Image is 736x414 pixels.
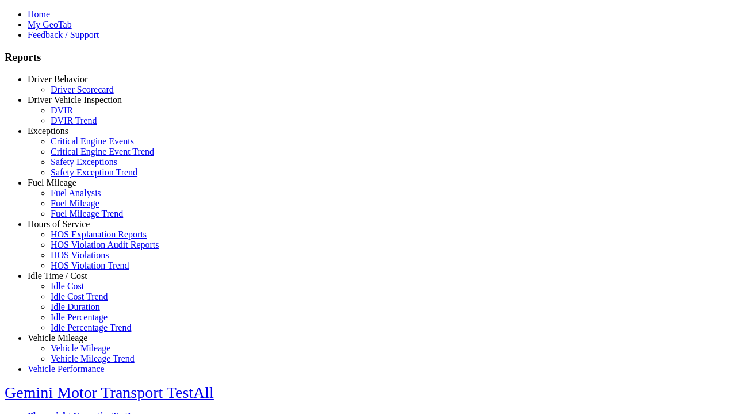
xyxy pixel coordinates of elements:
[51,292,108,301] a: Idle Cost Trend
[5,51,731,64] h3: Reports
[28,74,87,84] a: Driver Behavior
[51,188,101,198] a: Fuel Analysis
[28,271,87,281] a: Idle Time / Cost
[28,178,76,187] a: Fuel Mileage
[51,147,154,156] a: Critical Engine Event Trend
[51,157,117,167] a: Safety Exceptions
[51,250,109,260] a: HOS Violations
[51,343,110,353] a: Vehicle Mileage
[51,198,99,208] a: Fuel Mileage
[5,384,214,401] a: Gemini Motor Transport TestAll
[28,333,87,343] a: Vehicle Mileage
[51,323,131,332] a: Idle Percentage Trend
[51,85,114,94] a: Driver Scorecard
[51,240,159,250] a: HOS Violation Audit Reports
[51,105,73,115] a: DVIR
[51,260,129,270] a: HOS Violation Trend
[28,126,68,136] a: Exceptions
[28,95,122,105] a: Driver Vehicle Inspection
[51,229,147,239] a: HOS Explanation Reports
[51,167,137,177] a: Safety Exception Trend
[28,9,50,19] a: Home
[28,20,72,29] a: My GeoTab
[51,312,108,322] a: Idle Percentage
[28,364,105,374] a: Vehicle Performance
[28,219,90,229] a: Hours of Service
[28,30,99,40] a: Feedback / Support
[51,209,123,218] a: Fuel Mileage Trend
[51,354,135,363] a: Vehicle Mileage Trend
[51,281,84,291] a: Idle Cost
[51,116,97,125] a: DVIR Trend
[51,136,134,146] a: Critical Engine Events
[51,302,100,312] a: Idle Duration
